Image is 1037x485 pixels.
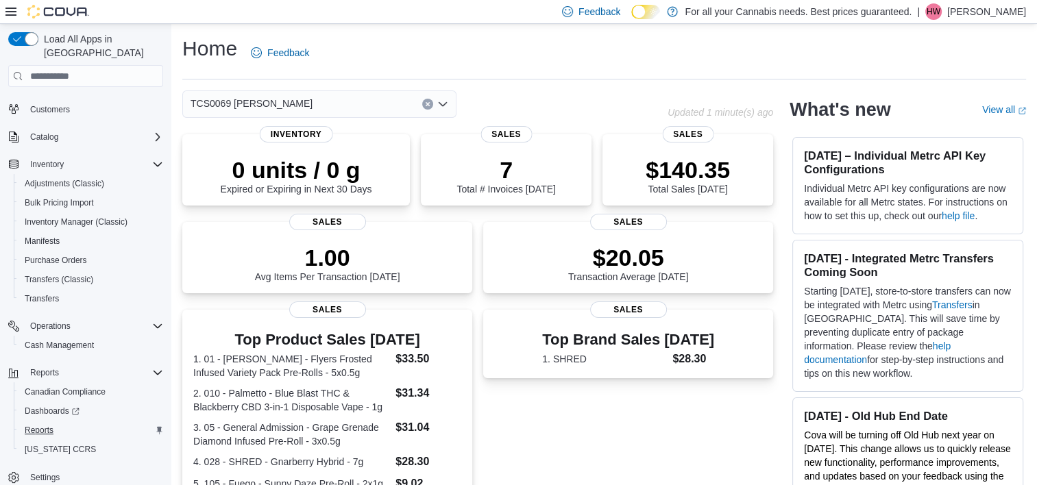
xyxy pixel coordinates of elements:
span: Cash Management [19,337,163,353]
span: Bulk Pricing Import [25,197,94,208]
span: Purchase Orders [19,252,163,269]
button: Transfers (Classic) [14,270,169,289]
div: Transaction Average [DATE] [568,244,689,282]
h3: [DATE] – Individual Metrc API Key Configurations [804,149,1012,176]
a: Transfers [19,290,64,307]
button: Cash Management [14,336,169,355]
span: Purchase Orders [25,255,87,266]
span: Catalog [30,132,58,142]
span: Inventory [30,159,64,170]
span: Sales [590,301,667,318]
span: Reports [30,367,59,378]
button: Inventory Manager (Classic) [14,212,169,232]
a: Inventory Manager (Classic) [19,214,133,230]
span: Washington CCRS [19,441,163,458]
a: Transfers [932,299,973,310]
a: Dashboards [19,403,85,419]
button: Catalog [25,129,64,145]
a: Manifests [19,233,65,249]
p: 0 units / 0 g [221,156,372,184]
button: Open list of options [437,99,448,110]
dd: $33.50 [395,351,461,367]
span: Cash Management [25,340,94,351]
span: Dark Mode [631,19,632,20]
dt: 2. 010 - Palmetto - Blue Blast THC & Blackberry CBD 3-in-1 Disposable Vape - 1g [193,386,390,414]
div: Expired or Expiring in Next 30 Days [221,156,372,195]
button: Clear input [422,99,433,110]
span: Canadian Compliance [19,384,163,400]
span: Dashboards [25,406,80,416]
a: Adjustments (Classic) [19,175,110,192]
span: Inventory Manager (Classic) [25,216,127,227]
span: Sales [480,126,532,142]
span: Customers [30,104,70,115]
button: Reports [3,363,169,382]
svg: External link [1018,107,1026,115]
span: Dashboards [19,403,163,419]
span: Catalog [25,129,163,145]
p: $20.05 [568,244,689,271]
span: Sales [289,214,366,230]
dt: 3. 05 - General Admission - Grape Grenade Diamond Infused Pre-Roll - 3x0.5g [193,421,390,448]
p: For all your Cannabis needs. Best prices guaranteed. [685,3,912,20]
span: Inventory [25,156,163,173]
button: Purchase Orders [14,251,169,270]
span: Reports [25,425,53,436]
button: Bulk Pricing Import [14,193,169,212]
a: Dashboards [14,401,169,421]
span: HW [927,3,940,20]
p: Individual Metrc API key configurations are now available for all Metrc states. For instructions ... [804,182,1012,223]
span: [US_STATE] CCRS [25,444,96,455]
span: Sales [590,214,667,230]
span: Transfers (Classic) [25,274,93,285]
h3: Top Product Sales [DATE] [193,332,461,348]
div: Avg Items Per Transaction [DATE] [255,244,400,282]
p: 7 [456,156,555,184]
span: Adjustments (Classic) [19,175,163,192]
span: Sales [289,301,366,318]
button: Canadian Compliance [14,382,169,401]
span: Manifests [19,233,163,249]
button: Operations [25,318,76,334]
h3: [DATE] - Integrated Metrc Transfers Coming Soon [804,251,1012,279]
span: Transfers (Classic) [19,271,163,288]
span: Operations [30,321,71,332]
button: Inventory [3,155,169,174]
button: Reports [14,421,169,440]
span: Customers [25,101,163,118]
img: Cova [27,5,89,18]
dt: 1. 01 - [PERSON_NAME] - Flyers Frosted Infused Variety Pack Pre-Rolls - 5x0.5g [193,352,390,380]
span: Feedback [578,5,620,18]
span: Bulk Pricing Import [19,195,163,211]
span: Reports [19,422,163,438]
h3: [DATE] - Old Hub End Date [804,409,1012,423]
div: Haley Watson [925,3,942,20]
a: Customers [25,101,75,118]
span: Canadian Compliance [25,386,106,397]
button: Transfers [14,289,169,308]
a: Bulk Pricing Import [19,195,99,211]
span: Load All Apps in [GEOGRAPHIC_DATA] [38,32,163,60]
span: Inventory [260,126,333,142]
p: Starting [DATE], store-to-store transfers can now be integrated with Metrc using in [GEOGRAPHIC_D... [804,284,1012,380]
dd: $28.30 [672,351,714,367]
a: Cash Management [19,337,99,353]
button: Adjustments (Classic) [14,174,169,193]
div: Total Sales [DATE] [646,156,730,195]
p: | [917,3,920,20]
p: Updated 1 minute(s) ago [668,107,773,118]
span: Feedback [267,46,309,60]
p: $140.35 [646,156,730,184]
button: Manifests [14,232,169,251]
dt: 4. 028 - SHRED - Gnarberry Hybrid - 7g [193,455,390,469]
p: 1.00 [255,244,400,271]
a: Canadian Compliance [19,384,111,400]
dd: $28.30 [395,453,461,470]
a: Transfers (Classic) [19,271,99,288]
a: View allExternal link [982,104,1026,115]
span: Manifests [25,236,60,247]
button: Catalog [3,127,169,147]
span: Operations [25,318,163,334]
h1: Home [182,35,237,62]
span: Settings [30,472,60,483]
